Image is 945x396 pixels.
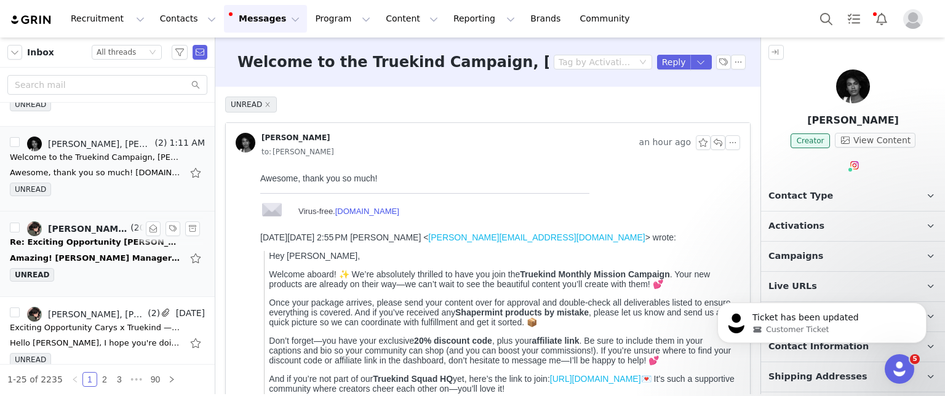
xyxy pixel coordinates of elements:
[97,372,112,387] li: 2
[225,97,277,113] span: UNREAD
[10,167,182,179] div: Awesome, thank you so much! Virus-free.www.avast.com On Mon, Sep 29, 2025 at 2:55 PM Trisha Leopa...
[277,167,324,177] strong: affiliate link
[378,5,445,33] button: Content
[113,373,126,386] a: 3
[265,101,271,108] i: icon: close
[27,137,42,151] img: 1897d74a-39b6-48b9-a2eb-36a5919f0419.jpg
[118,205,197,215] strong: Truekind Squad HQ
[236,133,330,152] a: [PERSON_NAME]
[265,101,414,111] strong: Truekind Monthly Mission Campaign
[200,139,333,149] strong: Shapermint products by mistake
[236,133,255,152] img: 1897d74a-39b6-48b9-a2eb-36a5919f0419.jpg
[14,252,480,262] p: Talk soon,
[80,38,144,47] a: [DOMAIN_NAME]
[14,101,480,121] p: Welcome aboard! ✨ We’re absolutely thrilled to have you join the . Your new products are already ...
[836,69,870,103] img: Ashley Carr
[48,309,145,319] div: [PERSON_NAME], [PERSON_NAME], [PERSON_NAME]
[48,139,153,149] div: [PERSON_NAME], [PERSON_NAME]
[10,236,182,248] div: Re: Exciting Opportunity Chloe x Truekind — Let’s Create Together!
[885,354,914,384] iframe: Intercom live chat
[910,354,920,364] span: 5
[127,372,146,387] span: •••
[768,250,823,263] span: Campaigns
[226,123,750,168] div: [PERSON_NAME] an hour agoto:[PERSON_NAME]
[523,5,572,33] a: Brands
[14,205,480,225] p: And if you’re not part of our yet, here’s the link to join: 💌 It’s such a supportive community wh...
[27,46,54,59] span: Inbox
[896,9,935,29] button: Profile
[639,58,647,67] i: icon: down
[48,224,128,234] div: [PERSON_NAME], [PERSON_NAME]
[10,252,182,264] div: Amazing! Lexi Goodman Manager for Chloe Xandria Brown Instagram | Tiktok | Youtube *Please note m...
[14,82,480,92] p: Hey [PERSON_NAME],
[761,113,945,128] p: [PERSON_NAME]
[27,221,128,236] a: [PERSON_NAME], [PERSON_NAME]
[5,5,480,15] div: Awesome, thank you so much!
[446,5,522,33] button: Reporting
[573,5,643,33] a: Community
[840,5,867,33] a: Tasks
[128,221,148,234] span: (20)
[261,133,330,143] div: [PERSON_NAME]
[27,221,42,236] img: 070325f5-7bf4-4b95-9964-04759c944e21.jpg
[153,5,223,33] button: Contacts
[768,189,833,203] span: Contact Type
[83,373,97,386] a: 1
[14,167,480,197] p: Don’t forget—you have your exclusive , plus your . Be sure to include them in your captions and b...
[10,268,54,282] span: UNREAD
[27,137,153,151] a: [PERSON_NAME], [PERSON_NAME]
[559,56,631,68] div: Tag by Activation
[14,234,480,244] p: If you have any questions or need inspiration, I’m just a message away. Let’s make this campaign ...
[813,5,840,33] button: Search
[127,372,146,387] li: Next 3 Pages
[791,133,831,148] span: Creator
[68,372,82,387] li: Previous Page
[7,372,63,387] li: 1-25 of 2235
[191,81,200,89] i: icon: search
[7,75,207,95] input: Search mail
[10,151,182,164] div: Welcome to the Truekind Campaign, Ashley!
[768,220,824,233] span: Activations
[164,372,179,387] li: Next Page
[10,98,51,111] span: UNREAD
[768,370,867,384] span: Shipping Addresses
[10,14,53,26] img: grin logo
[835,133,915,148] button: View Content
[97,46,136,59] div: All threads
[5,64,480,74] div: [DATE][DATE] 2:55 PM [PERSON_NAME] < > wrote:
[82,372,97,387] li: 1
[308,5,378,33] button: Program
[173,64,389,74] a: [PERSON_NAME][EMAIL_ADDRESS][DOMAIN_NAME]
[224,5,307,33] button: Messages
[10,183,51,196] span: UNREAD
[27,307,145,322] a: [PERSON_NAME], [PERSON_NAME], [PERSON_NAME]
[147,373,164,386] a: 90
[657,55,691,69] button: Reply
[27,307,42,322] img: 070325f5-7bf4-4b95-9964-04759c944e21.jpg
[850,160,859,170] img: instagram.svg
[159,167,237,177] strong: 20% discount code
[868,5,895,33] button: Notifications
[10,322,182,334] div: Exciting Opportunity Carys x Truekind — Let’s Create Together!
[10,353,51,366] span: UNREAD
[71,376,79,383] i: icon: left
[63,5,152,33] button: Recruitment
[112,372,127,387] li: 3
[42,26,333,53] td: Virus-free.
[149,49,156,57] i: icon: down
[699,277,945,363] iframe: Intercom notifications message
[14,271,260,394] img: D54YwkNoZU6ZAAAAAElFTkSuQmCC
[168,376,175,383] i: icon: right
[10,337,182,349] div: Hello Carys, I hope you're doing well! I'm Roxy, reaching out again from Truekind—just wanted to ...
[98,373,111,386] a: 2
[237,51,688,73] h3: Welcome to the Truekind Campaign, [PERSON_NAME]!
[193,45,207,60] span: Send Email
[903,9,923,29] img: placeholder-profile.jpg
[295,205,386,215] a: [URL][DOMAIN_NAME]
[639,135,691,150] span: an hour ago
[146,372,165,387] li: 90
